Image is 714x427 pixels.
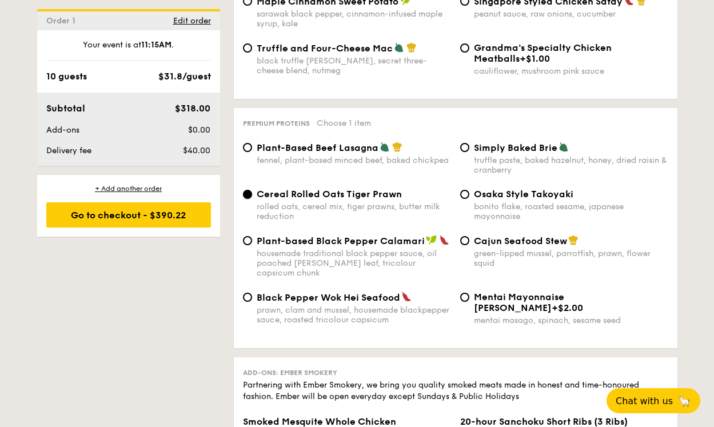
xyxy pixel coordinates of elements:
[183,146,210,155] span: $40.00
[46,103,85,114] span: Subtotal
[243,119,310,127] span: Premium proteins
[175,103,210,114] span: $318.00
[474,189,573,199] span: Osaka Style Takoyaki
[460,143,469,152] input: Simply Baked Brietruffle paste, baked hazelnut, honey, dried raisin & cranberry
[243,190,252,199] input: Cereal Rolled Oats Tiger Prawnrolled oats, cereal mix, tiger prawns, butter milk reduction
[474,66,668,76] div: cauliflower, mushroom pink sauce
[257,142,378,153] span: Plant-Based Beef Lasagna
[460,43,469,53] input: Grandma's Specialty Chicken Meatballs+$1.00cauliflower, mushroom pink sauce
[158,70,211,83] div: $31.8/guest
[474,42,612,64] span: Grandma's Specialty Chicken Meatballs
[474,142,557,153] span: Simply Baked Brie
[257,9,451,29] div: sarawak black pepper, cinnamon-infused maple syrup, kale
[257,43,393,54] span: Truffle and Four-Cheese Mac
[46,70,87,83] div: 10 guests
[188,125,210,135] span: $0.00
[460,190,469,199] input: Osaka Style Takoyakibonito flake, roasted sesame, japanese mayonnaise
[46,16,80,26] span: Order 1
[474,236,567,246] span: Cajun Seafood Stew
[474,9,668,19] div: peanut sauce, raw onions, cucumber
[616,396,673,406] span: Chat with us
[243,369,337,377] span: Add-ons: Ember Smokery
[607,388,700,413] button: Chat with us🦙
[243,416,396,427] span: Smoked Mesquite Whole Chicken
[677,394,691,408] span: 🦙
[392,142,402,152] img: icon-chef-hat.a58ddaea.svg
[474,249,668,268] div: green-lipped mussel, parrotfish, prawn, flower squid
[141,40,171,50] strong: 11:15AM
[474,292,564,313] span: Mentai Mayonnaise [PERSON_NAME]
[257,236,425,246] span: Plant-based Black Pepper Calamari
[426,235,437,245] img: icon-vegan.f8ff3823.svg
[46,202,211,228] div: Go to checkout - $390.22
[257,155,451,165] div: fennel, plant-based minced beef, baked chickpea
[243,293,252,302] input: Black Pepper Wok Hei Seafoodprawn, clam and mussel, housemade blackpepper sauce, roasted tricolou...
[568,235,579,245] img: icon-chef-hat.a58ddaea.svg
[257,249,451,278] div: housemade traditional black pepper sauce, oil poached [PERSON_NAME] leaf, tricolour capsicum chunk
[46,39,211,61] div: Your event is at .
[439,235,449,245] img: icon-spicy.37a8142b.svg
[257,292,400,303] span: Black Pepper Wok Hei Seafood
[46,146,91,155] span: Delivery fee
[257,305,451,325] div: prawn, clam and mussel, housemade blackpepper sauce, roasted tricolour capsicum
[520,53,550,64] span: +$1.00
[243,143,252,152] input: Plant-Based Beef Lasagnafennel, plant-based minced beef, baked chickpea
[257,202,451,221] div: rolled oats, cereal mix, tiger prawns, butter milk reduction
[317,118,371,128] span: Choose 1 item
[552,302,583,313] span: +$2.00
[173,16,211,26] span: Edit order
[460,416,628,427] span: 20-hour Sanchoku Short Ribs (3 Ribs)
[243,380,668,402] div: Partnering with Ember Smokery, we bring you quality smoked meats made in honest and time-honoured...
[474,155,668,175] div: truffle paste, baked hazelnut, honey, dried raisin & cranberry
[257,189,402,199] span: Cereal Rolled Oats Tiger Prawn
[460,236,469,245] input: Cajun Seafood Stewgreen-lipped mussel, parrotfish, prawn, flower squid
[257,56,451,75] div: black truffle [PERSON_NAME], secret three-cheese blend, nutmeg
[460,293,469,302] input: Mentai Mayonnaise [PERSON_NAME]+$2.00mentai masago, spinach, sesame seed
[474,316,668,325] div: mentai masago, spinach, sesame seed
[474,202,668,221] div: bonito flake, roasted sesame, japanese mayonnaise
[406,42,417,53] img: icon-chef-hat.a58ddaea.svg
[46,125,79,135] span: Add-ons
[401,292,412,302] img: icon-spicy.37a8142b.svg
[394,42,404,53] img: icon-vegetarian.fe4039eb.svg
[380,142,390,152] img: icon-vegetarian.fe4039eb.svg
[243,43,252,53] input: Truffle and Four-Cheese Macblack truffle [PERSON_NAME], secret three-cheese blend, nutmeg
[559,142,569,152] img: icon-vegetarian.fe4039eb.svg
[46,184,211,193] div: + Add another order
[243,236,252,245] input: Plant-based Black Pepper Calamarihousemade traditional black pepper sauce, oil poached [PERSON_NA...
